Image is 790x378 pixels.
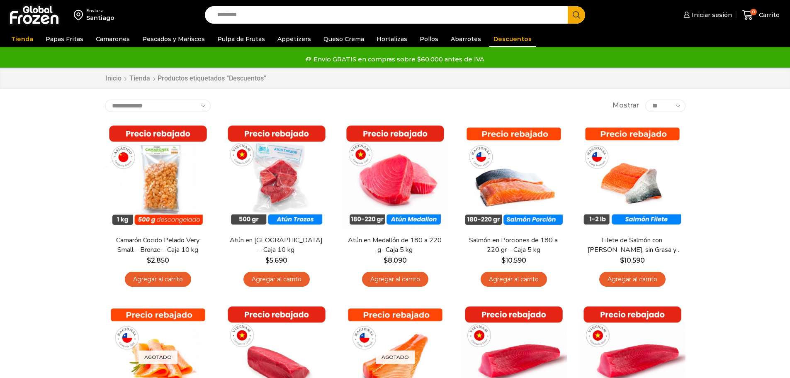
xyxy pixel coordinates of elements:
[105,100,211,112] select: Pedido de la tienda
[138,31,209,47] a: Pescados y Mariscos
[376,351,415,364] p: Agotado
[243,272,310,287] a: Agregar al carrito: “Atún en Trozos - Caja 10 kg”
[265,256,270,264] span: $
[147,256,169,264] bdi: 2.850
[384,256,407,264] bdi: 8.090
[139,351,177,364] p: Agotado
[757,11,780,19] span: Carrito
[481,272,547,287] a: Agregar al carrito: “Salmón en Porciones de 180 a 220 gr - Caja 5 kg”
[347,236,442,255] a: Atún en Medallón de 180 a 220 g- Caja 5 kg
[416,31,442,47] a: Pollos
[7,31,37,47] a: Tienda
[228,236,324,255] a: Atún en [GEOGRAPHIC_DATA] – Caja 10 kg
[265,256,287,264] bdi: 5.690
[599,272,666,287] a: Agregar al carrito: “Filete de Salmón con Piel, sin Grasa y sin Espinas 1-2 lb – Caja 10 Kg”
[750,9,757,15] span: 0
[620,256,624,264] span: $
[74,8,86,22] img: address-field-icon.svg
[86,14,114,22] div: Santiago
[125,272,191,287] a: Agregar al carrito: “Camarón Cocido Pelado Very Small - Bronze - Caja 10 kg”
[501,256,526,264] bdi: 10.590
[129,74,151,83] a: Tienda
[690,11,732,19] span: Iniciar sesión
[105,74,266,83] nav: Breadcrumb
[568,6,585,24] button: Search button
[41,31,88,47] a: Papas Fritas
[362,272,428,287] a: Agregar al carrito: “Atún en Medallón de 180 a 220 g- Caja 5 kg”
[489,31,536,47] a: Descuentos
[372,31,411,47] a: Hortalizas
[213,31,269,47] a: Pulpa de Frutas
[110,236,205,255] a: Camarón Cocido Pelado Very Small – Bronze – Caja 10 kg
[584,236,680,255] a: Filete de Salmón con [PERSON_NAME], sin Grasa y sin Espinas 1-2 lb – Caja 10 Kg
[158,74,266,82] h1: Productos etiquetados “Descuentos”
[613,101,639,110] span: Mostrar
[92,31,134,47] a: Camarones
[740,5,782,25] a: 0 Carrito
[319,31,368,47] a: Queso Crema
[466,236,561,255] a: Salmón en Porciones de 180 a 220 gr – Caja 5 kg
[501,256,506,264] span: $
[620,256,645,264] bdi: 10.590
[681,7,732,23] a: Iniciar sesión
[86,8,114,14] div: Enviar a
[105,74,122,83] a: Inicio
[273,31,315,47] a: Appetizers
[384,256,388,264] span: $
[147,256,151,264] span: $
[447,31,485,47] a: Abarrotes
